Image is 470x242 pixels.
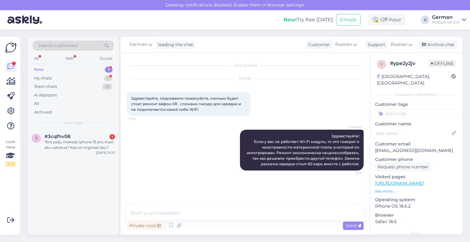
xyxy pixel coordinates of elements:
[99,54,114,63] div: Socials
[33,54,40,63] div: All
[5,42,17,54] img: Askly Logo
[432,15,466,25] a: GermanMobipunkt OÜ
[391,41,407,48] span: Russian
[421,15,429,24] div: G
[109,134,115,140] div: 1
[375,109,458,118] input: Add a tag
[131,96,242,112] span: Здравствуйте, подскажите пожалуйста, сколько будет стоит ремонт айфон XR , сломано гнездо для зар...
[34,75,52,81] div: My chats
[34,67,44,73] div: New
[335,41,352,48] span: Russian
[102,84,113,90] div: 25
[375,141,458,147] p: Customer email
[375,212,458,218] p: Browser
[284,16,334,24] div: Try free [DATE]:
[127,76,364,81] div: [DATE]
[5,161,16,167] div: 2 / 3
[375,174,458,180] p: Visited pages
[96,150,115,155] div: [DATE] 15:27
[375,147,458,154] p: [EMAIL_ADDRESS][DOMAIN_NAME]
[130,41,147,48] span: German
[375,203,458,210] p: iPhone OS 18.6.2
[127,222,163,230] div: Private note
[63,120,83,126] span: New chats
[339,125,362,129] span: German
[35,136,37,140] span: 3
[38,42,78,49] span: Search customers
[45,134,70,139] span: #3cqfhv08
[432,15,459,20] div: German
[284,17,297,23] b: New!
[306,41,330,48] div: Customer
[104,75,113,81] div: 7
[375,130,451,137] input: Add name
[377,73,451,86] div: [GEOGRAPHIC_DATA], [GEOGRAPHIC_DATA]
[375,163,431,171] div: Request phone number
[365,41,385,48] div: Support
[390,60,429,67] div: # ype2y2jv
[380,62,383,67] span: y
[336,14,361,26] button: Emails
[375,101,458,108] p: Customer tags
[127,63,364,68] div: Chat started
[375,231,458,237] div: Extra
[418,41,457,49] div: Archive chat
[375,156,458,163] p: Customer phone
[129,116,152,121] span: 11:43
[375,180,424,186] a: [URL][DOMAIN_NAME]
[5,139,16,167] div: Look Here
[156,41,193,48] div: leading the chat
[432,20,459,25] div: Mobipunkt OÜ
[345,223,361,228] span: Send
[375,121,458,127] p: Customer name
[34,92,57,98] div: AI Assistant
[375,92,458,97] div: Customer information
[105,67,113,73] div: 1
[368,14,406,25] div: Off-hour
[375,188,458,194] p: See more ...
[34,101,39,107] div: All
[429,60,456,67] span: Offline
[375,218,458,225] p: Safari 18.6
[34,109,52,115] div: Archived
[45,139,115,150] div: Tere palju maksab iphone 13 pro maxi aku vahetus? Kas on orginaal aku?
[375,197,458,203] p: Operating system
[34,84,57,90] div: Team chats
[339,171,362,175] span: 11:54
[64,54,75,63] div: Web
